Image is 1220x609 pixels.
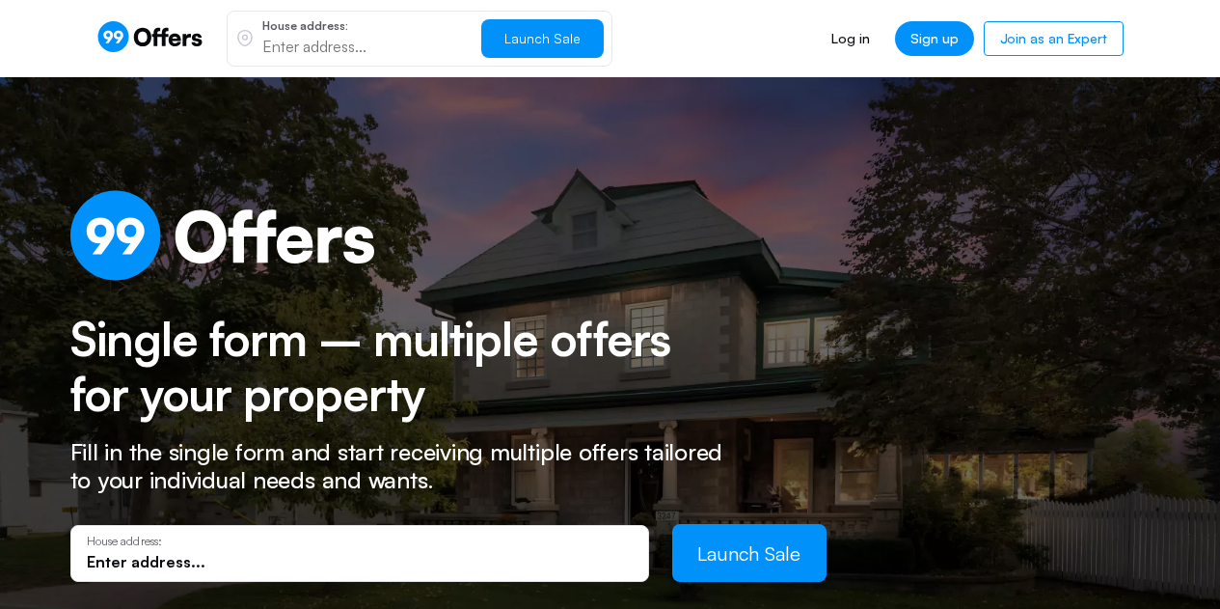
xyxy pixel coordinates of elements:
input: Enter address... [262,36,466,57]
p: House address: [87,535,633,548]
button: Launch Sale [481,19,604,58]
h2: Single form – multiple offers for your property [70,312,712,423]
a: Join as an Expert [984,21,1124,56]
span: Launch Sale [697,541,800,566]
p: House address: [262,20,466,32]
input: Enter address... [87,551,633,572]
button: Launch Sale [672,524,827,582]
a: Log in [816,21,884,56]
a: Sign up [895,21,974,56]
span: Launch Sale [504,30,581,46]
p: Fill in the single form and start receiving multiple offers tailored to your individual needs and... [70,438,746,494]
